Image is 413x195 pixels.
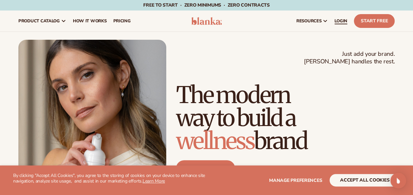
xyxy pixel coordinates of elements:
span: Manage preferences [269,177,322,184]
div: Open Intercom Messenger [390,173,406,188]
img: logo [191,17,222,25]
a: Start Free [354,14,395,28]
span: resources [296,18,321,24]
a: product catalog [15,11,70,32]
span: Just add your brand. [PERSON_NAME] handles the rest. [304,50,395,66]
span: LOGIN [334,18,347,24]
span: Free to start · ZERO minimums · ZERO contracts [143,2,269,8]
a: Start free [176,160,235,176]
span: How It Works [73,18,107,24]
span: product catalog [18,18,60,24]
span: pricing [113,18,130,24]
a: How It Works [70,11,110,32]
h1: The modern way to build a brand [176,83,395,152]
button: Manage preferences [269,174,322,186]
a: pricing [110,11,134,32]
button: accept all cookies [330,174,400,186]
p: By clicking "Accept All Cookies", you agree to the storing of cookies on your device to enhance s... [13,173,207,184]
span: wellness [176,126,254,155]
a: resources [293,11,331,32]
a: LOGIN [331,11,351,32]
a: Learn More [143,178,165,184]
